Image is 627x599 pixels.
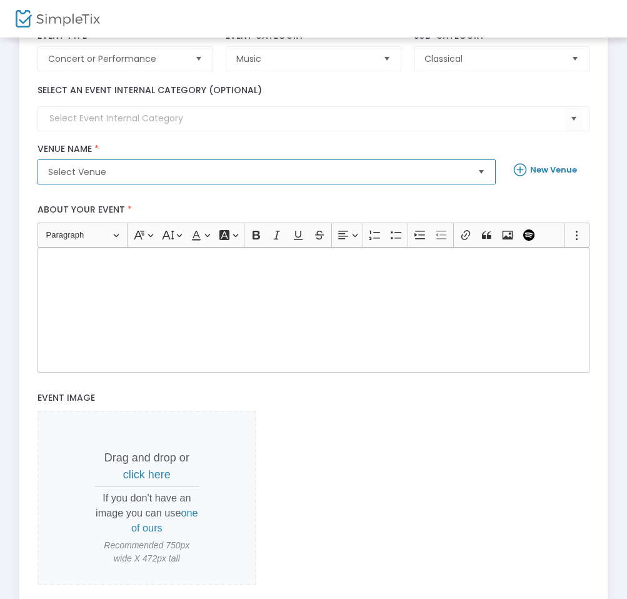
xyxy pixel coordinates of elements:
button: Select [565,106,583,132]
button: Select [378,47,396,71]
span: Classical [424,53,561,65]
span: Paragraph [46,228,111,243]
span: Recommended 750px wide X 472px tall [95,539,199,565]
b: New Venue [530,164,577,176]
input: Select Event Internal Category [49,112,565,125]
span: Event Image [38,391,95,404]
span: Concert or Performance [48,53,185,65]
label: Venue Name [38,144,496,155]
div: Editor toolbar [38,223,589,248]
button: Paragraph [41,226,125,245]
button: Select [473,160,490,184]
label: About your event [31,197,596,223]
button: Select [190,47,208,71]
p: Drag and drop or [95,450,199,483]
span: Music [236,53,373,65]
div: Rich Text Editor, main [38,248,589,373]
label: Select an event internal category (optional) [38,84,262,97]
span: click here [123,468,171,481]
span: Select Venue [48,166,468,178]
button: Select [566,47,584,71]
p: If you don't have an image you can use [95,490,199,536]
